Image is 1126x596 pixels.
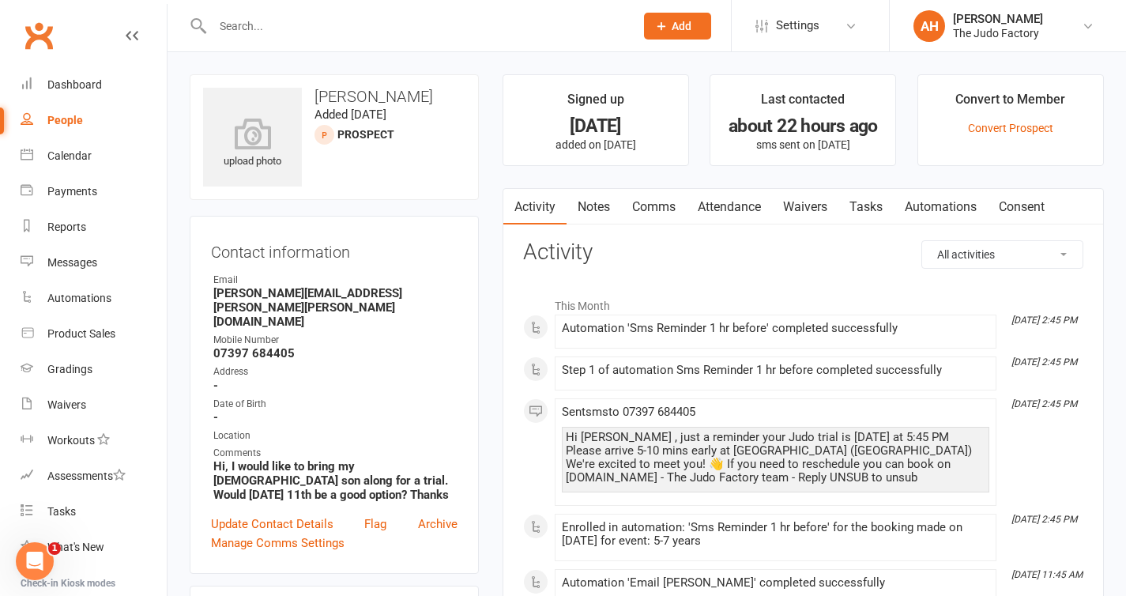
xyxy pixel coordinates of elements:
div: Signed up [567,89,624,118]
div: Gradings [47,363,92,375]
i: [DATE] 11:45 AM [1011,569,1083,580]
strong: - [213,379,458,393]
a: Messages [21,245,167,281]
a: Attendance [687,189,772,225]
p: sms sent on [DATE] [725,138,881,151]
a: Tasks [21,494,167,530]
a: Consent [988,189,1056,225]
div: Last contacted [761,89,845,118]
strong: [PERSON_NAME][EMAIL_ADDRESS][PERSON_NAME][PERSON_NAME][DOMAIN_NAME] [213,286,458,329]
strong: Hi, I would like to bring my [DEMOGRAPHIC_DATA] son along for a trial. Would [DATE] 11th be a goo... [213,459,458,502]
i: [DATE] 2:45 PM [1011,514,1077,525]
a: Dashboard [21,67,167,103]
a: Convert Prospect [968,122,1053,134]
a: Gradings [21,352,167,387]
button: Add [644,13,711,40]
h3: Activity [523,240,1083,265]
div: Convert to Member [955,89,1065,118]
div: The Judo Factory [953,26,1043,40]
a: Product Sales [21,316,167,352]
div: upload photo [203,118,302,170]
div: about 22 hours ago [725,118,881,134]
a: Update Contact Details [211,515,333,534]
a: Workouts [21,423,167,458]
div: Tasks [47,505,76,518]
div: AH [913,10,945,42]
a: Calendar [21,138,167,174]
div: Dashboard [47,78,102,91]
div: Comments [213,446,458,461]
div: Waivers [47,398,86,411]
div: Assessments [47,470,126,482]
iframe: Intercom live chat [16,542,54,580]
div: Product Sales [47,327,115,340]
input: Search... [208,15,623,37]
div: What's New [47,541,104,553]
span: Add [672,20,691,32]
div: Messages [47,256,97,269]
div: Hi [PERSON_NAME] , just a reminder your Judo trial is [DATE] at 5:45 PM Please arrive 5-10 mins e... [566,431,985,485]
a: Flag [364,515,386,534]
li: This Month [523,289,1083,315]
a: Comms [621,189,687,225]
strong: - [213,410,458,424]
div: Enrolled in automation: 'Sms Reminder 1 hr before' for the booking made on [DATE] for event: 5-7 ... [562,521,989,548]
snap: prospect [337,128,394,141]
div: Calendar [47,149,92,162]
a: People [21,103,167,138]
a: Waivers [772,189,838,225]
strong: 07397 684405 [213,346,458,360]
a: Notes [567,189,621,225]
p: added on [DATE] [518,138,674,151]
a: Manage Comms Settings [211,534,345,553]
a: What's New [21,530,167,565]
div: Automation 'Sms Reminder 1 hr before' completed successfully [562,322,989,335]
a: Activity [503,189,567,225]
a: Automations [21,281,167,316]
div: Workouts [47,434,95,447]
div: Mobile Number [213,333,458,348]
a: Clubworx [19,16,58,55]
a: Automations [894,189,988,225]
time: Added [DATE] [314,108,386,122]
a: Assessments [21,458,167,494]
div: Date of Birth [213,397,458,412]
div: [PERSON_NAME] [953,12,1043,26]
div: Payments [47,185,97,198]
div: Email [213,273,458,288]
span: 1 [48,542,61,555]
div: Automation 'Email [PERSON_NAME]' completed successfully [562,576,989,590]
a: Tasks [838,189,894,225]
i: [DATE] 2:45 PM [1011,398,1077,409]
h3: Contact information [211,237,458,261]
div: Location [213,428,458,443]
h3: [PERSON_NAME] [203,88,465,105]
span: Sent sms to 07397 684405 [562,405,695,419]
a: Archive [418,515,458,534]
a: Payments [21,174,167,209]
i: [DATE] 2:45 PM [1011,315,1077,326]
div: Address [213,364,458,379]
div: Step 1 of automation Sms Reminder 1 hr before completed successfully [562,364,989,377]
i: [DATE] 2:45 PM [1011,356,1077,368]
div: People [47,114,83,126]
div: Reports [47,221,86,233]
a: Reports [21,209,167,245]
div: [DATE] [518,118,674,134]
span: Settings [776,8,819,43]
div: Automations [47,292,111,304]
a: Waivers [21,387,167,423]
